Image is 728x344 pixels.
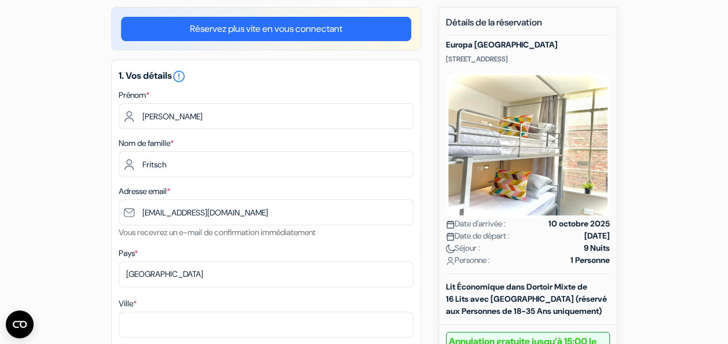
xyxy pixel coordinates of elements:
span: Séjour : [446,242,480,254]
small: Vous recevrez un e-mail de confirmation immédiatement [119,227,316,237]
a: error_outline [172,69,186,82]
input: Entrez votre prénom [119,103,414,129]
label: Ville [119,298,137,310]
img: user_icon.svg [446,257,455,265]
strong: 9 Nuits [584,242,610,254]
b: Lit Économique dans Dortoir Mixte de 16 Lits avec [GEOGRAPHIC_DATA] (réservé aux Personnes de 18-... [446,281,607,316]
label: Nom de famille [119,137,174,149]
span: Personne : [446,254,490,266]
input: Entrer adresse e-mail [119,199,414,225]
label: Adresse email [119,185,170,197]
i: error_outline [172,69,186,83]
h5: Europa [GEOGRAPHIC_DATA] [446,40,610,50]
a: Réservez plus vite en vous connectant [121,17,411,41]
span: Date d'arrivée : [446,218,506,230]
span: Date de départ : [446,230,510,242]
strong: 1 Personne [570,254,610,266]
strong: 10 octobre 2025 [548,218,610,230]
img: calendar.svg [446,220,455,229]
input: Entrer le nom de famille [119,151,414,177]
img: calendar.svg [446,232,455,241]
img: moon.svg [446,244,455,253]
h5: 1. Vos détails [119,69,414,83]
strong: [DATE] [584,230,610,242]
button: Ouvrir le widget CMP [6,310,34,338]
label: Pays [119,247,138,259]
label: Prénom [119,89,149,101]
h5: Détails de la réservation [446,17,610,35]
p: [STREET_ADDRESS] [446,54,610,64]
